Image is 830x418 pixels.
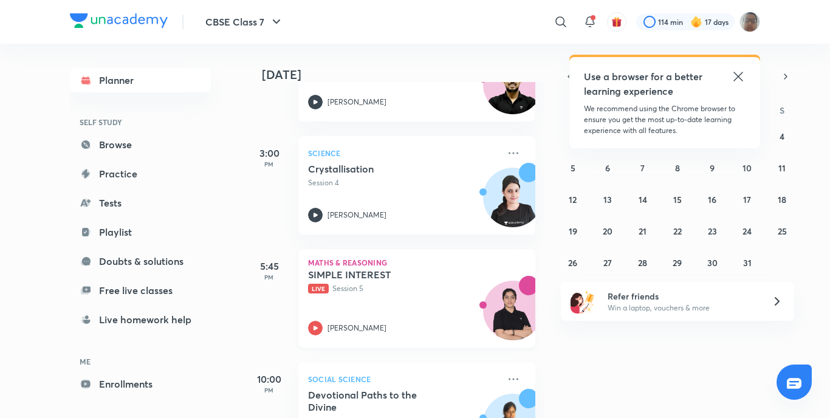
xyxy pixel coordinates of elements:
[778,225,787,237] abbr: October 25, 2025
[778,162,786,174] abbr: October 11, 2025
[639,225,647,237] abbr: October 21, 2025
[738,190,757,209] button: October 17, 2025
[563,221,583,241] button: October 19, 2025
[308,283,499,294] p: Session 5
[328,210,386,221] p: [PERSON_NAME]
[308,163,459,175] h5: Crystallisation
[70,372,211,396] a: Enrollments
[611,16,622,27] img: avatar
[245,146,293,160] h5: 3:00
[739,12,760,32] img: Vinayak Mishra
[571,289,595,313] img: referral
[571,162,575,174] abbr: October 5, 2025
[772,158,792,177] button: October 11, 2025
[598,158,617,177] button: October 6, 2025
[484,174,542,233] img: Avatar
[598,190,617,209] button: October 13, 2025
[70,249,211,273] a: Doubts & solutions
[245,386,293,394] p: PM
[743,225,752,237] abbr: October 24, 2025
[640,162,645,174] abbr: October 7, 2025
[245,372,293,386] h5: 10:00
[584,103,746,136] p: We recommend using the Chrome browser to ensure you get the most up-to-date learning experience w...
[70,162,211,186] a: Practice
[603,257,612,269] abbr: October 27, 2025
[633,221,653,241] button: October 21, 2025
[708,194,716,205] abbr: October 16, 2025
[70,13,168,28] img: Company Logo
[70,351,211,372] h6: ME
[70,13,168,31] a: Company Logo
[668,158,687,177] button: October 8, 2025
[668,221,687,241] button: October 22, 2025
[707,257,718,269] abbr: October 30, 2025
[639,194,647,205] abbr: October 14, 2025
[603,225,612,237] abbr: October 20, 2025
[70,220,211,244] a: Playlist
[702,253,722,272] button: October 30, 2025
[633,253,653,272] button: October 28, 2025
[308,389,459,413] h5: Devotional Paths to the Divine
[598,221,617,241] button: October 20, 2025
[563,190,583,209] button: October 12, 2025
[702,190,722,209] button: October 16, 2025
[563,253,583,272] button: October 26, 2025
[308,259,526,266] p: Maths & Reasoning
[569,194,577,205] abbr: October 12, 2025
[673,194,682,205] abbr: October 15, 2025
[262,67,547,82] h4: [DATE]
[569,225,577,237] abbr: October 19, 2025
[245,160,293,168] p: PM
[772,221,792,241] button: October 25, 2025
[308,372,499,386] p: Social Science
[603,194,612,205] abbr: October 13, 2025
[605,162,610,174] abbr: October 6, 2025
[738,158,757,177] button: October 10, 2025
[568,257,577,269] abbr: October 26, 2025
[328,97,386,108] p: [PERSON_NAME]
[198,10,291,34] button: CBSE Class 7
[328,323,386,334] p: [PERSON_NAME]
[245,259,293,273] h5: 5:45
[607,12,626,32] button: avatar
[708,225,717,237] abbr: October 23, 2025
[70,112,211,132] h6: SELF STUDY
[743,194,751,205] abbr: October 17, 2025
[638,257,647,269] abbr: October 28, 2025
[608,303,757,313] p: Win a laptop, vouchers & more
[563,158,583,177] button: October 5, 2025
[673,257,682,269] abbr: October 29, 2025
[690,16,702,28] img: streak
[702,221,722,241] button: October 23, 2025
[70,278,211,303] a: Free live classes
[702,158,722,177] button: October 9, 2025
[633,158,653,177] button: October 7, 2025
[772,190,792,209] button: October 18, 2025
[308,146,499,160] p: Science
[780,131,784,142] abbr: October 4, 2025
[598,253,617,272] button: October 27, 2025
[675,162,680,174] abbr: October 8, 2025
[70,68,211,92] a: Planner
[668,190,687,209] button: October 15, 2025
[308,284,329,293] span: Live
[738,221,757,241] button: October 24, 2025
[608,290,757,303] h6: Refer friends
[710,162,715,174] abbr: October 9, 2025
[584,69,705,98] h5: Use a browser for a better learning experience
[772,126,792,146] button: October 4, 2025
[738,253,757,272] button: October 31, 2025
[308,177,499,188] p: Session 4
[673,225,682,237] abbr: October 22, 2025
[780,104,784,116] abbr: Saturday
[778,194,786,205] abbr: October 18, 2025
[633,190,653,209] button: October 14, 2025
[308,269,459,281] h5: SIMPLE INTEREST
[70,132,211,157] a: Browse
[70,307,211,332] a: Live homework help
[245,273,293,281] p: PM
[70,191,211,215] a: Tests
[484,61,542,120] img: Avatar
[484,287,542,346] img: Avatar
[668,253,687,272] button: October 29, 2025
